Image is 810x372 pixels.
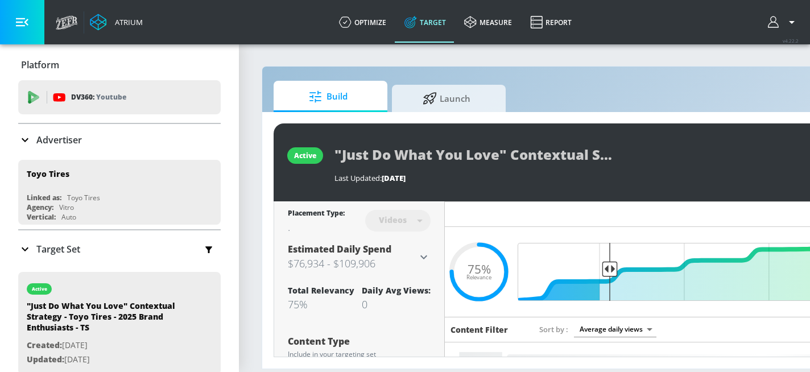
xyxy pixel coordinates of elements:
[27,353,186,367] p: [DATE]
[783,38,799,44] span: v 4.22.2
[36,134,82,146] p: Advertiser
[27,354,64,365] span: Updated:
[403,85,490,112] span: Launch
[288,297,354,311] div: 75%
[18,80,221,114] div: DV360: Youtube
[27,338,186,353] p: [DATE]
[451,324,508,335] h6: Content Filter
[521,2,581,43] a: Report
[61,212,76,222] div: Auto
[285,83,371,110] span: Build
[18,49,221,81] div: Platform
[539,324,568,334] span: Sort by
[27,212,56,222] div: Vertical:
[21,59,59,71] p: Platform
[455,2,521,43] a: measure
[466,275,491,280] span: Relevance
[96,91,126,103] p: Youtube
[27,300,186,338] div: "Just Do What You Love" Contextual Strategy - Toyo Tires - 2025 Brand Enthusiasts - TS
[32,286,47,292] div: active
[574,321,656,337] div: Average daily views
[395,2,455,43] a: Target
[27,202,53,212] div: Agency:
[90,14,143,31] a: Atrium
[67,193,100,202] div: Toyo Tires
[288,351,431,358] div: Include in your targeting set
[27,168,69,179] div: Toyo Tires
[382,173,406,183] span: [DATE]
[468,263,491,275] span: 75%
[288,337,431,346] div: Content Type
[59,202,74,212] div: Vitro
[288,243,391,255] span: Estimated Daily Spend
[36,243,80,255] p: Target Set
[288,208,345,220] div: Placement Type:
[27,340,62,350] span: Created:
[27,193,61,202] div: Linked as:
[71,91,126,104] p: DV360:
[288,285,354,296] div: Total Relevancy
[110,17,143,27] div: Atrium
[362,285,431,296] div: Daily Avg Views:
[18,160,221,225] div: Toyo TiresLinked as:Toyo TiresAgency:VitroVertical:Auto
[373,215,412,225] div: Videos
[362,297,431,311] div: 0
[18,230,221,268] div: Target Set
[288,243,431,271] div: Estimated Daily Spend$76,934 - $109,906
[294,151,316,160] div: active
[18,124,221,156] div: Advertiser
[288,255,417,271] h3: $76,934 - $109,906
[330,2,395,43] a: optimize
